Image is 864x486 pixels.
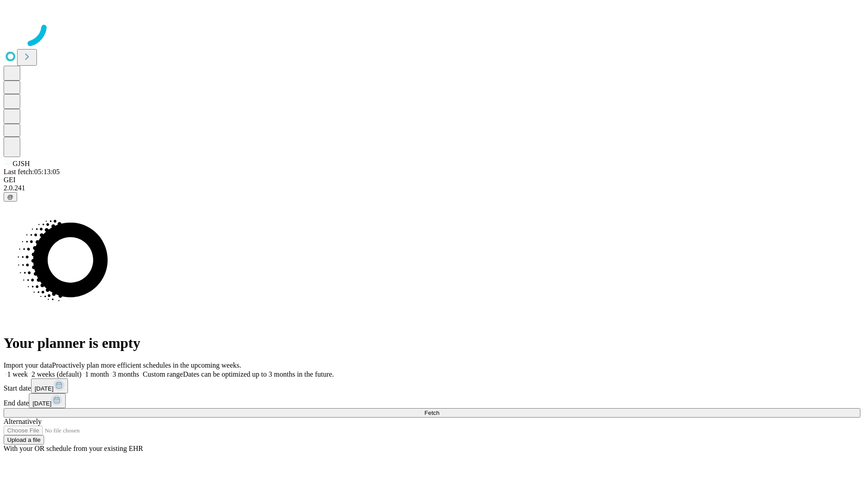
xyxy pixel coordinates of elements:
[183,370,334,378] span: Dates can be optimized up to 3 months in the future.
[4,408,860,418] button: Fetch
[31,370,81,378] span: 2 weeks (default)
[7,193,13,200] span: @
[4,361,52,369] span: Import your data
[29,393,66,408] button: [DATE]
[4,192,17,202] button: @
[4,378,860,393] div: Start date
[85,370,109,378] span: 1 month
[424,409,439,416] span: Fetch
[4,168,60,175] span: Last fetch: 05:13:05
[4,335,860,351] h1: Your planner is empty
[4,445,143,452] span: With your OR schedule from your existing EHR
[112,370,139,378] span: 3 months
[4,176,860,184] div: GEI
[4,435,44,445] button: Upload a file
[143,370,183,378] span: Custom range
[52,361,241,369] span: Proactively plan more efficient schedules in the upcoming weeks.
[4,184,860,192] div: 2.0.241
[4,393,860,408] div: End date
[31,378,68,393] button: [DATE]
[7,370,28,378] span: 1 week
[13,160,30,167] span: GJSH
[35,385,54,392] span: [DATE]
[4,418,41,425] span: Alternatively
[32,400,51,407] span: [DATE]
